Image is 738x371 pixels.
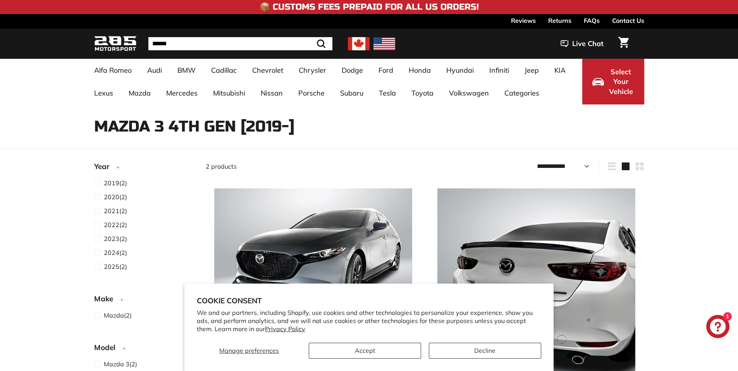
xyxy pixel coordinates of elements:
[548,14,571,27] a: Returns
[104,206,127,215] span: (2)
[94,293,119,304] span: Make
[429,343,541,359] button: Decline
[547,59,573,82] a: KIA
[104,248,127,257] span: (2)
[104,359,137,369] span: (2)
[197,296,541,305] h2: Cookie consent
[104,179,119,187] span: 2019
[104,249,119,256] span: 2024
[104,262,127,271] span: (2)
[94,342,121,353] span: Model
[94,35,137,53] img: Logo_285_Motorsport_areodynamics_components
[253,82,291,104] a: Nissan
[260,2,479,12] h4: 📦 Customs Fees Prepaid for All US Orders!
[104,178,127,188] span: (2)
[265,325,305,333] a: Privacy Policy
[439,59,482,82] a: Hyundai
[497,82,547,104] a: Categories
[94,118,644,135] h1: Mazda 3 4th Gen [2019-]
[550,34,614,53] button: Live Chat
[86,59,139,82] a: Alfa Romeo
[401,59,439,82] a: Honda
[608,67,634,97] span: Select Your Vehicle
[612,14,644,27] a: Contact Us
[104,263,119,270] span: 2025
[94,291,193,310] button: Make
[584,14,600,27] a: FAQs
[309,343,421,359] button: Accept
[614,31,633,57] a: Cart
[94,161,115,172] span: Year
[197,309,541,333] p: We and our partners, including Shopify, use cookies and other technologies to personalize your ex...
[148,37,332,50] input: Search
[104,234,127,243] span: (2)
[94,340,193,359] button: Model
[371,82,404,104] a: Tesla
[139,59,170,82] a: Audi
[104,192,127,202] span: (2)
[404,82,441,104] a: Toyota
[158,82,205,104] a: Mercedes
[334,59,371,82] a: Dodge
[94,159,193,178] button: Year
[104,360,129,368] span: Mazda 3
[517,59,547,82] a: Jeep
[441,82,497,104] a: Volkswagen
[244,59,291,82] a: Chevrolet
[291,59,334,82] a: Chrysler
[104,311,132,320] span: (2)
[511,14,536,27] a: Reviews
[203,59,244,82] a: Cadillac
[104,193,119,201] span: 2020
[572,39,604,49] span: Live Chat
[86,82,121,104] a: Lexus
[197,343,301,359] button: Manage preferences
[219,347,279,354] span: Manage preferences
[170,59,203,82] a: BMW
[704,315,732,340] inbox-online-store-chat: Shopify online store chat
[104,220,127,229] span: (2)
[104,235,119,243] span: 2023
[205,82,253,104] a: Mitsubishi
[206,162,425,171] div: 2 products
[104,311,124,319] span: Mazda
[291,82,332,104] a: Porsche
[121,82,158,104] a: Mazda
[482,59,517,82] a: Infiniti
[104,207,119,215] span: 2021
[332,82,371,104] a: Subaru
[371,59,401,82] a: Ford
[104,221,119,229] span: 2022
[582,59,644,104] button: Select Your Vehicle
